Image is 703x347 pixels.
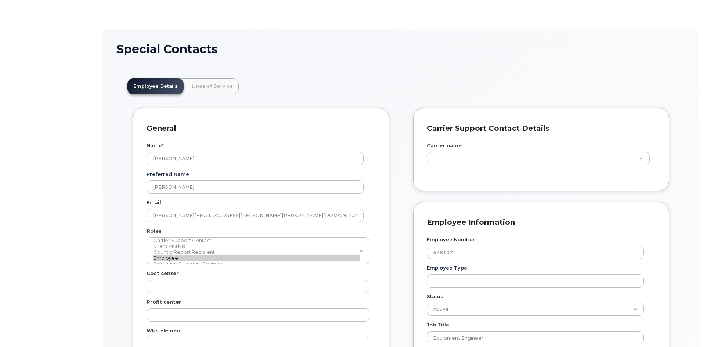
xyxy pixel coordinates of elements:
[153,255,360,261] option: Employee
[427,293,443,300] label: Status
[147,171,189,178] label: Preferred Name
[153,238,360,243] option: Carrier Support Contact
[427,142,462,149] label: Carrier name
[427,264,467,271] label: Employee Type
[427,321,449,328] label: Job Title
[162,142,164,148] abbr: required
[147,199,161,206] label: Email
[427,123,650,133] h3: Carrier Support Contact Details
[116,43,686,55] h1: Special Contacts
[147,270,179,277] label: Cost center
[147,228,162,235] label: Roles
[427,217,650,227] h3: Employee Information
[427,236,475,243] label: Employee Number
[153,261,360,267] option: Executive Summary Recipient
[153,243,360,249] option: Client Analyst
[147,327,183,334] label: Wbs element
[147,123,370,133] h3: General
[186,78,239,94] a: Lines of Service
[147,142,164,149] label: Name
[127,78,184,94] a: Employee Details
[147,299,181,306] label: Profit center
[153,249,360,255] option: Country Report Recipient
